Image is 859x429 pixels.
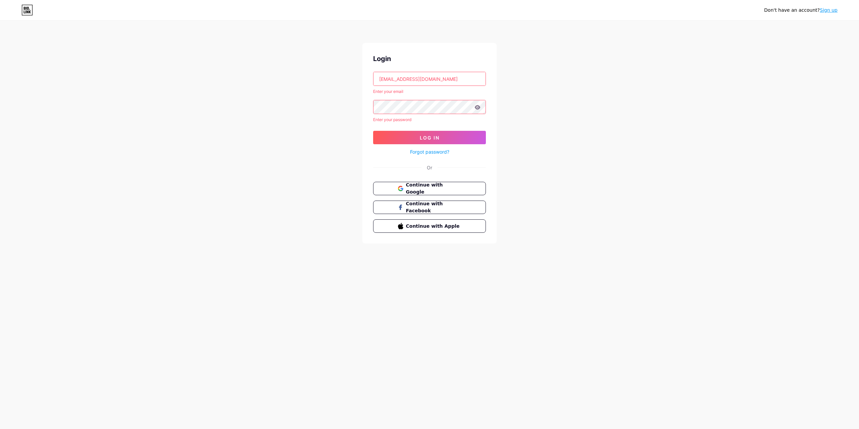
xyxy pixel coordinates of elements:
span: Continue with Facebook [406,200,461,214]
div: Enter your email [373,89,486,95]
input: Username [373,72,486,86]
span: Log In [420,135,440,141]
span: Continue with Google [406,181,461,196]
button: Continue with Google [373,182,486,195]
a: Forgot password? [410,148,449,155]
button: Log In [373,131,486,144]
span: Continue with Apple [406,223,461,230]
div: Don't have an account? [764,7,838,14]
div: Login [373,54,486,64]
button: Continue with Apple [373,219,486,233]
a: Sign up [820,7,838,13]
div: Or [427,164,432,171]
div: Enter your password [373,117,486,123]
button: Continue with Facebook [373,201,486,214]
